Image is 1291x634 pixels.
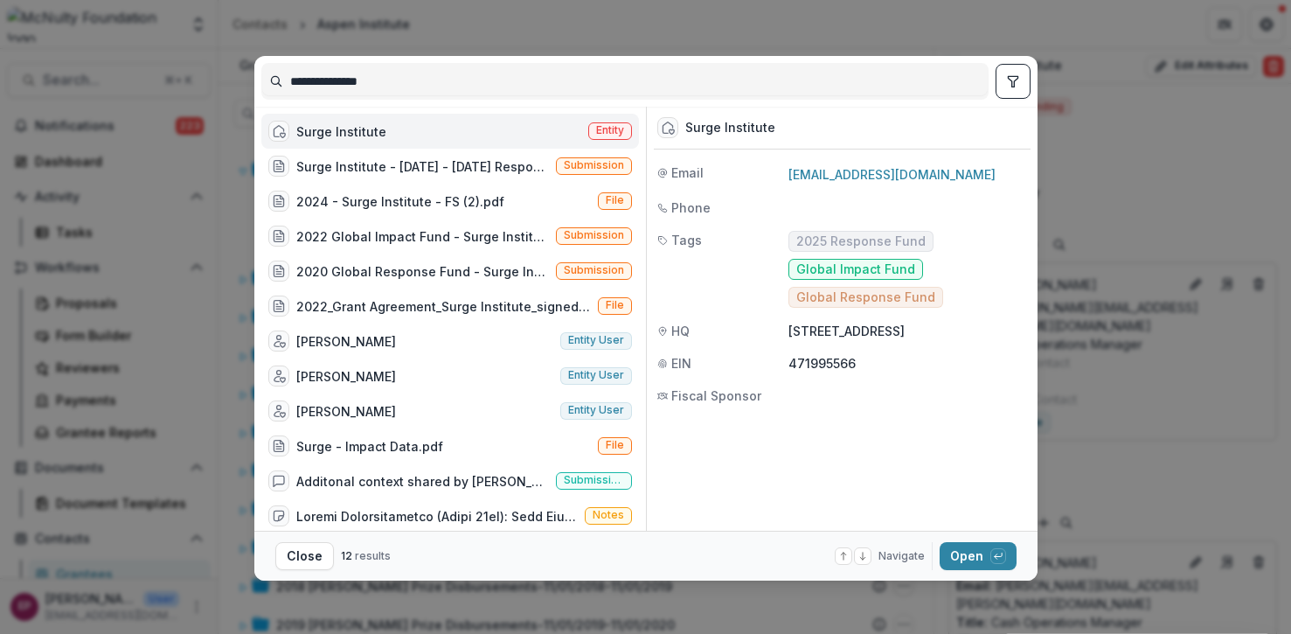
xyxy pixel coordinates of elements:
button: toggle filters [996,64,1031,99]
span: HQ [671,322,690,340]
span: Submission [564,264,624,276]
p: [STREET_ADDRESS] [788,322,1027,340]
button: Close [275,542,334,570]
div: Additonal context shared by [PERSON_NAME] on [DATE]: Not sure if you're aware, but gangs moved up... [296,472,549,491]
span: Fiscal Sponsor [671,387,761,405]
span: Email [671,164,704,182]
div: 2022 Global Impact Fund - Surge Institute-06/01/2022-06/01/2025 [296,227,549,246]
span: Submission [564,229,624,241]
p: 471995566 [788,354,1027,373]
span: EIN [671,354,691,373]
span: Phone [671,199,711,217]
span: results [355,549,391,562]
span: Submission [564,159,624,171]
div: Surge - Impact Data.pdf [296,437,443,456]
div: [PERSON_NAME] [296,332,396,351]
span: Entity user [568,369,624,381]
div: 2024 - Surge Institute - FS (2).pdf [296,192,504,211]
span: Notes [593,509,624,521]
div: Surge Institute - [DATE] - [DATE] Response Fund [296,157,549,176]
button: Open [940,542,1017,570]
div: Surge Institute [296,122,386,141]
div: Surge Institute [685,121,775,136]
span: Global Response Fund [796,290,935,305]
div: 2020 Global Response Fund - Surge Institute-04/23/2020-04/23/2021 [296,262,549,281]
div: [PERSON_NAME] [296,402,396,421]
span: Entity [596,124,624,136]
span: Entity user [568,334,624,346]
span: File [606,439,624,451]
span: Entity user [568,404,624,416]
div: [PERSON_NAME] [296,367,396,386]
span: 2025 Response Fund [796,234,926,249]
div: Loremi Dolorsitametco (Adipi 21el): Sedd Eius tem Incidi,Ut lab etdo m aliquaen adminimv quis nos... [296,507,578,526]
span: Submission comment [564,474,624,486]
span: 12 [341,549,352,562]
span: Global Impact Fund [796,262,915,277]
span: File [606,299,624,311]
div: 2022_Grant Agreement_Surge Institute_signed (1).pdf [296,297,591,316]
span: File [606,194,624,206]
span: Tags [671,231,702,249]
span: Navigate [878,548,925,564]
a: [EMAIL_ADDRESS][DOMAIN_NAME] [788,167,996,182]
